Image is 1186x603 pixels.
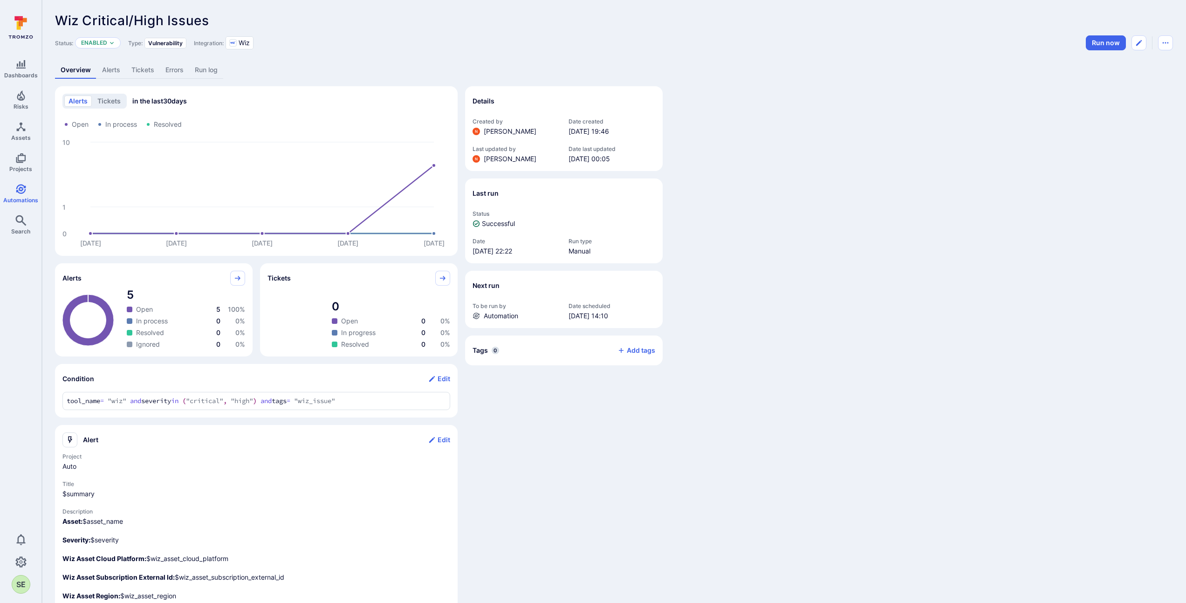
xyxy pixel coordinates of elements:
[127,288,245,302] span: total
[473,210,655,217] span: Status
[64,96,92,107] button: alerts
[473,128,480,135] img: ACg8ocIprwjrgDQnDsNSk9Ghn5p5-B8DpAKWoJ5Gi9syOE4K59tr4Q=s96-c
[569,247,655,256] span: Manual
[492,347,499,354] span: 0
[473,145,559,152] span: Last updated by
[473,96,494,106] h2: Details
[440,329,450,336] span: 0 %
[569,118,655,125] span: Date created
[83,435,98,445] h2: Alert
[14,103,28,110] span: Risks
[428,371,450,386] button: Edit
[11,134,31,141] span: Assets
[166,239,187,247] text: [DATE]
[216,305,220,313] span: 5
[440,317,450,325] span: 0 %
[128,40,143,47] span: Type:
[126,62,160,79] a: Tickets
[267,274,291,283] span: Tickets
[62,230,67,238] text: 0
[80,239,101,247] text: [DATE]
[9,165,32,172] span: Projects
[610,343,655,358] button: Add tags
[473,281,500,290] h2: Next run
[235,329,245,336] span: 0 %
[473,238,559,245] span: Date
[341,328,376,337] span: In progress
[569,154,655,164] span: [DATE] 00:05
[235,340,245,348] span: 0 %
[341,340,369,349] span: Resolved
[62,536,90,544] b: Severity:
[194,40,224,47] span: Integration:
[465,178,663,263] section: Last run widget
[4,72,38,79] span: Dashboards
[109,40,115,46] button: Expand dropdown
[55,13,209,28] span: Wiz Critical/High Issues
[482,219,515,228] span: Successful
[12,575,30,594] button: SE
[3,197,38,204] span: Automations
[105,120,137,129] span: In process
[239,38,250,48] span: Wiz
[569,127,655,136] span: [DATE] 19:46
[189,62,223,79] a: Run log
[473,118,559,125] span: Created by
[62,489,450,499] span: alert title
[252,239,273,247] text: [DATE]
[55,364,458,418] section: Condition widget
[62,517,450,601] p: $asset_name $severity $wiz_asset_cloud_platform $wiz_asset_subscription_external_id $wiz_asset_re...
[465,271,663,328] section: Next run widget
[62,480,450,487] span: Title
[341,316,358,326] span: Open
[473,302,559,309] span: To be run by
[160,62,189,79] a: Errors
[484,127,536,136] span: [PERSON_NAME]
[93,96,125,107] button: tickets
[154,120,182,129] span: Resolved
[260,263,458,356] div: Tickets pie widget
[216,329,220,336] span: 0
[337,239,358,247] text: [DATE]
[569,238,655,245] span: Run type
[55,86,458,256] div: Alerts/Tickets trend
[228,305,245,313] span: 100 %
[62,203,66,211] text: 1
[55,62,96,79] a: Overview
[421,317,425,325] span: 0
[473,247,559,256] span: [DATE] 22:22
[484,311,518,321] span: Automation
[428,432,450,447] button: Edit
[62,138,70,146] text: 10
[569,302,655,309] span: Date scheduled
[473,128,480,135] div: Neeren Patki
[136,340,160,349] span: Ignored
[72,120,89,129] span: Open
[332,299,450,314] span: total
[62,592,120,600] b: Wiz Asset Region:
[62,573,175,581] b: Wiz Asset Subscription External Id:
[11,228,30,235] span: Search
[569,145,655,152] span: Date last updated
[465,86,663,171] section: Details widget
[473,189,499,198] h2: Last run
[421,340,425,348] span: 0
[55,40,73,47] span: Status:
[62,462,450,471] span: alert project
[55,263,253,356] div: Alerts pie widget
[1131,35,1146,50] button: Edit automation
[473,155,480,163] img: ACg8ocIprwjrgDQnDsNSk9Ghn5p5-B8DpAKWoJ5Gi9syOE4K59tr4Q=s96-c
[132,96,187,106] span: in the last 30 days
[62,517,82,525] b: Asset:
[144,38,186,48] div: Vulnerability
[235,317,245,325] span: 0 %
[81,39,107,47] p: Enabled
[12,575,30,594] div: Sharon Emmett
[62,374,94,384] h2: Condition
[136,316,168,326] span: In process
[424,239,445,247] text: [DATE]
[55,62,1173,79] div: Automation tabs
[440,340,450,348] span: 0 %
[62,453,450,460] span: Project
[62,274,82,283] span: Alerts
